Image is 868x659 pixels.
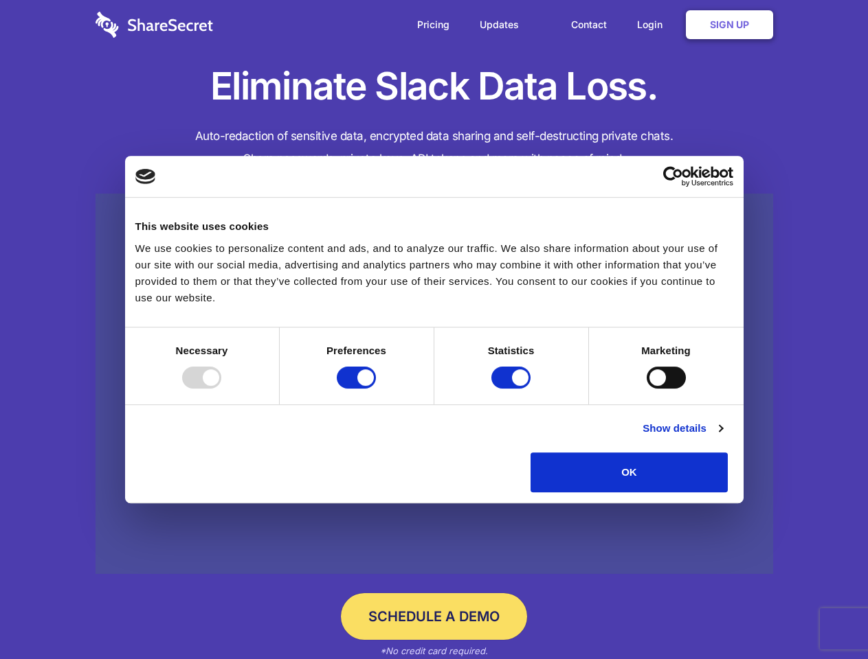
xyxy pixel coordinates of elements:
img: logo-wordmark-white-trans-d4663122ce5f474addd5e946df7df03e33cb6a1c49d2221995e7729f52c070b2.svg [96,12,213,38]
em: *No credit card required. [380,645,488,656]
strong: Marketing [641,345,691,356]
a: Wistia video thumbnail [96,194,773,575]
strong: Preferences [326,345,386,356]
strong: Statistics [488,345,535,356]
img: logo [135,169,156,184]
h1: Eliminate Slack Data Loss. [96,62,773,111]
a: Login [623,3,683,46]
a: Schedule a Demo [341,593,527,640]
a: Show details [643,420,722,437]
button: OK [531,452,728,492]
a: Sign Up [686,10,773,39]
div: This website uses cookies [135,218,733,235]
a: Pricing [403,3,463,46]
div: We use cookies to personalize content and ads, and to analyze our traffic. We also share informat... [135,240,733,306]
a: Usercentrics Cookiebot - opens in a new window [613,166,733,187]
h4: Auto-redaction of sensitive data, encrypted data sharing and self-destructing private chats. Shar... [96,125,773,170]
a: Contact [557,3,621,46]
strong: Necessary [176,345,228,356]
